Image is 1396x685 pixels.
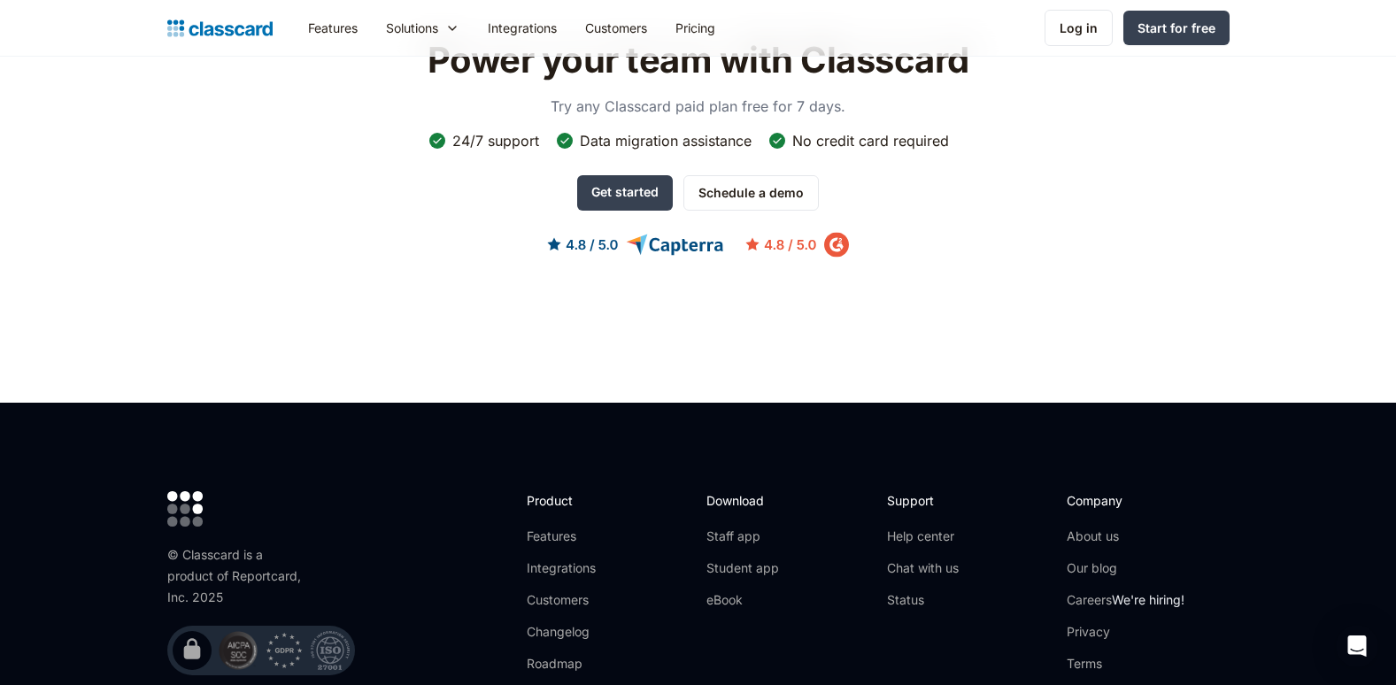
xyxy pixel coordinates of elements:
div: Data migration assistance [580,131,752,150]
div: Open Intercom Messenger [1336,625,1378,667]
h2: Product [527,491,621,510]
div: Solutions [372,8,474,48]
a: Our blog [1067,559,1184,577]
a: home [167,16,273,41]
a: Customers [571,8,661,48]
a: Schedule a demo [683,175,819,211]
a: About us [1067,527,1184,545]
h2: Download [706,491,779,510]
a: Features [294,8,372,48]
div: 24/7 support [452,131,539,150]
a: Features [527,527,621,545]
div: © Classcard is a product of Reportcard, Inc. 2025 [167,544,309,608]
a: Log in [1045,10,1113,46]
p: Try any Classcard paid plan free for 7 days. [521,96,875,117]
a: CareersWe're hiring! [1067,591,1184,609]
a: Roadmap [527,655,621,673]
div: Start for free [1138,19,1215,37]
a: Get started [577,175,673,211]
a: Pricing [661,8,729,48]
a: Staff app [706,527,779,545]
a: Start for free [1123,11,1230,45]
span: We're hiring! [1112,592,1184,607]
h2: Power your team with Classcard [417,39,979,81]
a: Customers [527,591,621,609]
a: Privacy [1067,623,1184,641]
a: Integrations [474,8,571,48]
a: Changelog [527,623,621,641]
a: Status [887,591,959,609]
a: Chat with us [887,559,959,577]
h2: Company [1067,491,1184,510]
a: Help center [887,527,959,545]
div: Log in [1060,19,1098,37]
a: Student app [706,559,779,577]
a: Integrations [527,559,621,577]
div: No credit card required [792,131,949,150]
a: eBook [706,591,779,609]
div: Solutions [386,19,438,37]
h2: Support [887,491,959,510]
a: Terms [1067,655,1184,673]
